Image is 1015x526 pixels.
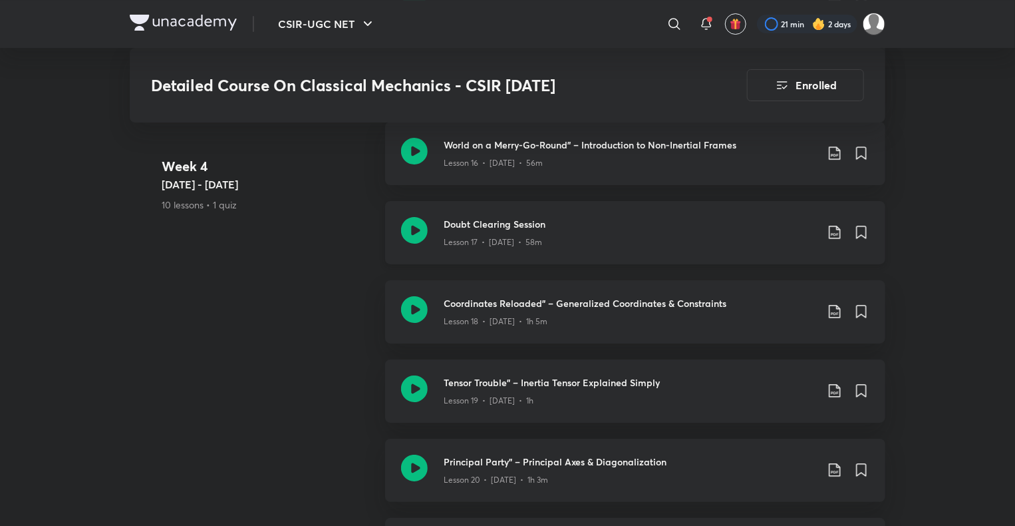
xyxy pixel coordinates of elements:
img: streak [812,17,825,31]
p: Lesson 16 • [DATE] • 56m [444,157,543,169]
h5: [DATE] - [DATE] [162,176,374,192]
a: Doubt Clearing SessionLesson 17 • [DATE] • 58m [385,201,885,280]
a: World on a Merry-Go-Round” – Introduction to Non-Inertial FramesLesson 16 • [DATE] • 56m [385,122,885,201]
img: Company Logo [130,15,237,31]
button: avatar [725,13,746,35]
a: Principal Party” – Principal Axes & DiagonalizationLesson 20 • [DATE] • 1h 3m [385,439,885,518]
h3: World on a Merry-Go-Round” – Introduction to Non-Inertial Frames [444,138,816,152]
img: avatar [730,18,742,30]
h3: Detailed Course On Classical Mechanics - CSIR [DATE] [151,76,672,95]
p: Lesson 17 • [DATE] • 58m [444,236,542,248]
h3: Tensor Trouble” – Inertia Tensor Explained Simply [444,376,816,390]
a: Coordinates Reloaded” – Generalized Coordinates & ConstraintsLesson 18 • [DATE] • 1h 5m [385,280,885,360]
a: Company Logo [130,15,237,34]
p: Lesson 18 • [DATE] • 1h 5m [444,316,547,328]
h3: Principal Party” – Principal Axes & Diagonalization [444,455,816,469]
h4: Week 4 [162,156,374,176]
p: Lesson 20 • [DATE] • 1h 3m [444,474,548,486]
h3: Doubt Clearing Session [444,217,816,231]
img: Ankit [863,13,885,35]
button: CSIR-UGC NET [270,11,384,37]
p: Lesson 19 • [DATE] • 1h [444,395,533,407]
button: Enrolled [747,69,864,101]
p: 10 lessons • 1 quiz [162,198,374,212]
a: Tensor Trouble” – Inertia Tensor Explained SimplyLesson 19 • [DATE] • 1h [385,360,885,439]
h3: Coordinates Reloaded” – Generalized Coordinates & Constraints [444,296,816,310]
